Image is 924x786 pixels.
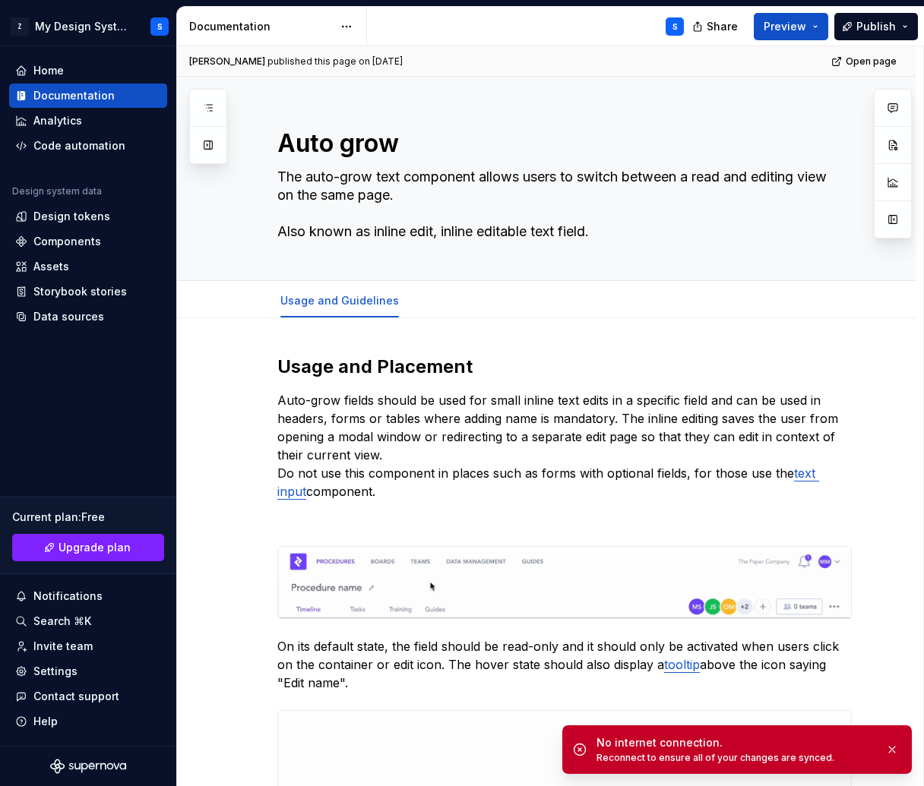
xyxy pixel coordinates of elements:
p: On its default state, the field should be read-only and it should only be activated when users cl... [277,637,852,692]
span: Upgrade plan [59,540,131,555]
div: Documentation [33,88,115,103]
a: Invite team [9,634,167,658]
div: Assets [33,259,69,274]
div: Components [33,234,101,249]
div: Search ⌘K [33,614,91,629]
span: Share [707,19,738,34]
h2: Usage and Placement [277,355,852,379]
a: Storybook stories [9,279,167,304]
a: Data sources [9,305,167,329]
textarea: The auto-grow text component allows users to switch between a read and editing view on the same p... [274,165,849,244]
a: Upgrade plan [12,534,164,561]
div: Data sources [33,309,104,324]
p: Auto-grow fields should be used for small inline text edits in a specific field and can be used i... [277,391,852,500]
a: Assets [9,254,167,279]
div: Help [33,714,58,729]
button: Search ⌘K [9,609,167,633]
span: [PERSON_NAME] [189,55,265,68]
a: Documentation [9,84,167,108]
div: S [157,21,163,33]
a: Design tokens [9,204,167,229]
div: Usage and Guidelines [274,284,405,316]
a: Code automation [9,134,167,158]
button: Notifications [9,584,167,608]
a: Usage and Guidelines [280,294,399,307]
div: Settings [33,664,78,679]
span: Publish [856,19,896,34]
span: Preview [764,19,806,34]
a: Components [9,229,167,254]
span: Open page [846,55,897,68]
a: Analytics [9,109,167,133]
button: ZMy Design SystemS [3,10,173,43]
button: Help [9,709,167,734]
div: Storybook stories [33,284,127,299]
div: Current plan : Free [12,510,164,525]
div: Design system data [12,185,102,197]
div: Reconnect to ensure all of your changes are synced. [596,752,873,764]
a: tooltip [664,657,700,672]
div: My Design System [35,19,132,34]
div: Documentation [189,19,333,34]
svg: Supernova Logo [50,759,126,774]
div: Home [33,63,64,78]
div: Invite team [33,639,93,654]
a: Home [9,58,167,83]
div: published this page on [DATE] [267,55,403,68]
div: Analytics [33,113,82,128]
textarea: Auto grow [274,125,849,162]
div: Notifications [33,589,103,604]
button: Preview [754,13,828,40]
div: S [672,21,678,33]
button: Publish [834,13,918,40]
a: Settings [9,659,167,683]
div: Design tokens [33,209,110,224]
div: No internet connection. [596,735,873,750]
div: Contact support [33,689,119,704]
button: Contact support [9,684,167,709]
button: Share [685,13,748,40]
a: Open page [827,51,903,72]
div: Code automation [33,138,125,153]
div: Z [11,17,29,36]
img: 0838a5d5-1093-4ea6-9811-96047d6039a0.gif [278,547,851,618]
